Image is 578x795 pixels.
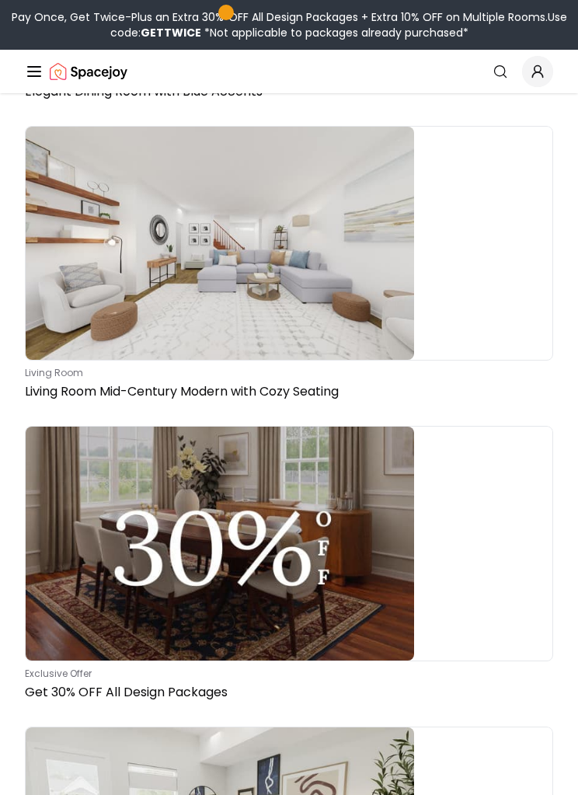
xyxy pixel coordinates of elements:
p: Get 30% OFF All Design Packages [25,683,547,702]
img: Living Room Mid-Century Modern with Cozy Seating [26,127,414,360]
a: Get 30% OFF All Design PackagesExclusive OfferGet 30% OFF All Design Packages [25,426,553,708]
p: living room [25,367,547,379]
nav: Global [25,50,553,93]
a: Living Room Mid-Century Modern with Cozy Seatingliving roomLiving Room Mid-Century Modern with Co... [25,126,553,407]
div: Pay Once, Get Twice-Plus an Extra 30% OFF All Design Packages + Extra 10% OFF on Multiple Rooms. [6,9,572,40]
b: GETTWICE [141,25,201,40]
img: Get 30% OFF All Design Packages [26,427,414,661]
p: Living Room Mid-Century Modern with Cozy Seating [25,382,547,401]
img: Spacejoy Logo [50,56,127,87]
span: *Not applicable to packages already purchased* [201,25,468,40]
p: Exclusive Offer [25,668,547,680]
span: Use code: [110,9,567,40]
a: Spacejoy [50,56,127,87]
